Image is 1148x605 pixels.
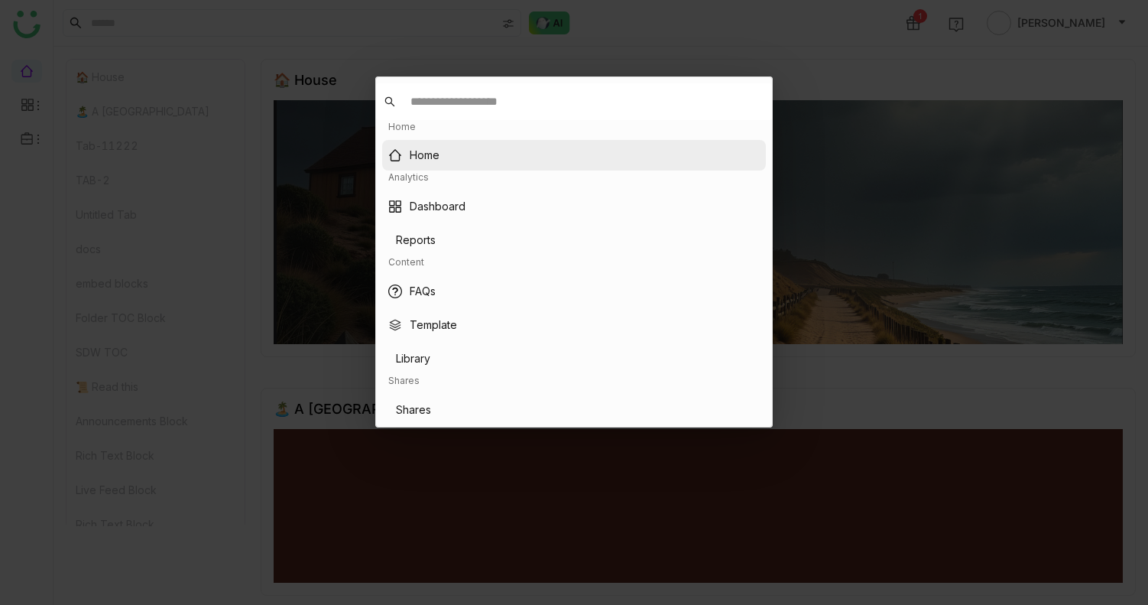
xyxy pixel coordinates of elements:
[731,76,773,118] button: Close
[396,232,436,249] a: Reports
[388,374,420,389] div: Shares
[388,120,416,135] div: Home
[410,147,439,164] a: Home
[396,402,431,418] a: Shares
[396,350,430,367] a: Library
[410,283,436,300] a: FAQs
[388,171,429,185] div: Analytics
[388,255,424,270] div: Content
[410,198,465,215] a: Dashboard
[410,317,457,333] a: Template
